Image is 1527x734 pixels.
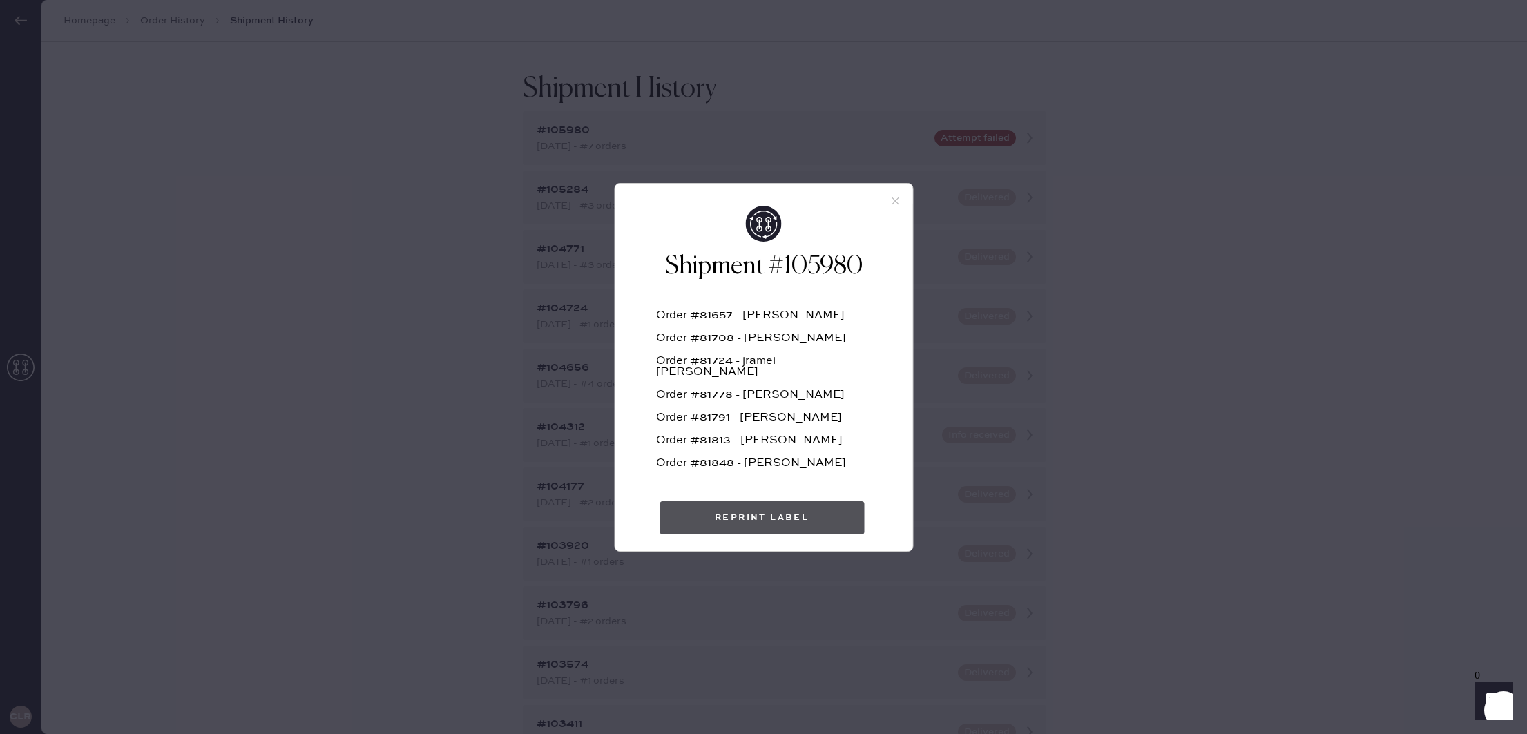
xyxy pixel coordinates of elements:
h2: Shipment #105980 [656,250,871,283]
div: Order #81724 - jramei [PERSON_NAME] [656,356,871,389]
button: Reprint Label [660,501,864,534]
div: Order #81708 - [PERSON_NAME] [656,333,871,356]
div: Order #81657 - [PERSON_NAME] [656,310,871,333]
a: Reprint Label [660,501,867,534]
iframe: Front Chat [1461,672,1521,731]
div: Order #81791 - [PERSON_NAME] [656,412,871,435]
div: Order #81813 - [PERSON_NAME] [656,435,871,458]
div: Order #81778 - [PERSON_NAME] [656,389,871,412]
div: Order #81848 - [PERSON_NAME] [656,458,871,481]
